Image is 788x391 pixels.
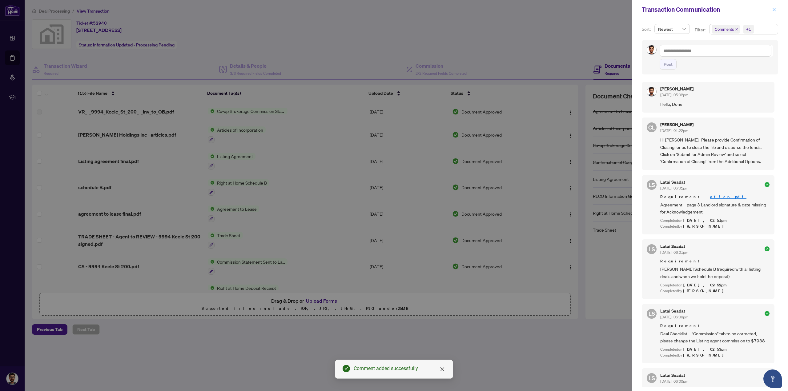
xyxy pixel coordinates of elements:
[649,309,655,318] span: LS
[354,365,445,372] div: Comment added successfully
[660,194,770,200] span: Requirement -
[765,182,770,187] span: check-circle
[660,347,770,353] div: Completed on
[642,5,770,14] div: Transaction Communication
[660,288,770,294] div: Completed by
[660,59,677,70] button: Post
[440,367,445,372] span: close
[649,181,655,189] span: LS
[647,87,656,96] img: Profile Icon
[683,353,727,358] span: [PERSON_NAME]
[695,26,706,33] p: Filter:
[660,201,770,216] span: Agreement – page 3 Landlord signature & date missing for Acknowledgement
[683,224,727,229] span: [PERSON_NAME]
[660,136,770,165] span: Hi [PERSON_NAME], Please provide Confirmation of Closing for us to close the file and disburse th...
[660,122,694,127] h5: [PERSON_NAME]
[710,194,746,199] a: offer.pdf
[660,353,770,358] div: Completed by
[658,24,686,34] span: Newest
[660,186,688,190] span: [DATE], 06:01pm
[660,244,688,249] h5: Latai Seadat
[660,309,688,313] h5: Latai Seadat
[683,288,727,293] span: [PERSON_NAME]
[649,245,655,253] span: LS
[647,45,656,54] img: Profile Icon
[660,282,770,288] div: Completed on
[660,265,770,280] span: [PERSON_NAME] Schedule B (required with all listing deals and when we hold the deposit)
[649,374,655,382] span: LS
[660,218,770,224] div: Completed on
[735,28,738,31] span: close
[660,330,770,345] span: Deal Checklist – “Commission” tab to be corrected, please change the Listing agent commission to ...
[683,282,728,288] span: [DATE], 02:52pm
[763,369,782,388] button: Open asap
[343,365,350,372] span: check-circle
[660,373,688,377] h5: Latai Seadat
[660,250,688,255] span: [DATE], 06:01pm
[712,25,740,34] span: Comments
[715,26,734,32] span: Comments
[660,323,770,329] span: Requirement
[642,26,652,33] p: Sort:
[746,26,751,32] div: +1
[660,315,688,319] span: [DATE], 06:00pm
[660,224,770,229] div: Completed by
[660,87,694,91] h5: [PERSON_NAME]
[772,7,776,12] span: close
[683,347,728,352] span: [DATE], 02:53pm
[660,93,688,97] span: [DATE], 05:02pm
[765,311,770,316] span: check-circle
[683,218,728,223] span: [DATE], 02:51pm
[765,246,770,251] span: check-circle
[660,180,688,184] h5: Latai Seadat
[648,123,655,132] span: CL
[660,379,688,384] span: [DATE], 06:00pm
[660,101,770,108] span: Hello, Done
[660,128,688,133] span: [DATE], 01:22pm
[660,258,770,264] span: Requirement
[439,366,446,373] a: Close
